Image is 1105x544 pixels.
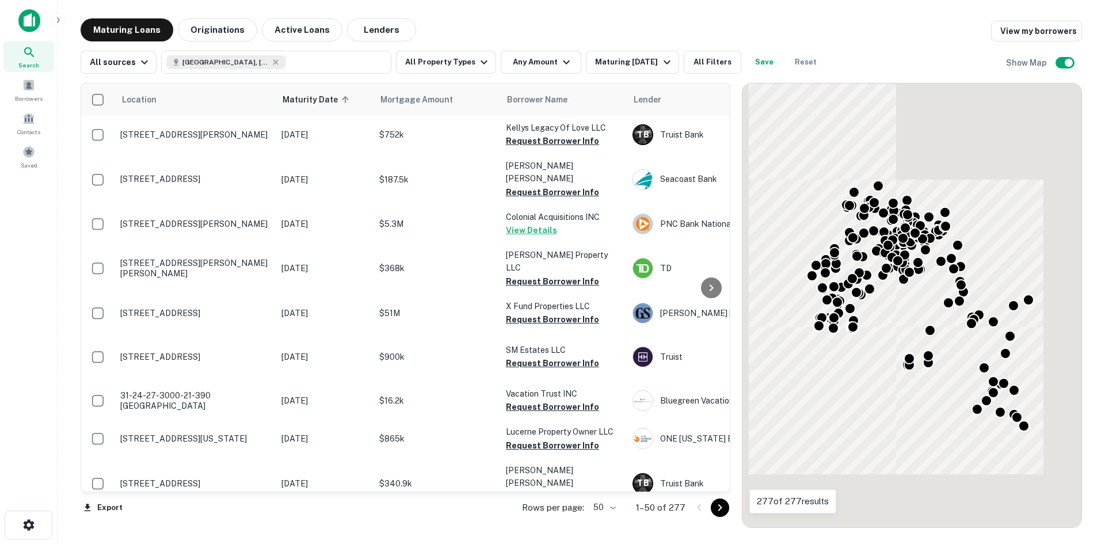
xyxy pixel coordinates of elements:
button: Request Borrower Info [506,356,599,370]
p: [DATE] [281,477,368,490]
button: [GEOGRAPHIC_DATA], [GEOGRAPHIC_DATA], [GEOGRAPHIC_DATA] [161,51,391,74]
p: $340.9k [379,477,494,490]
th: Lender [627,83,811,116]
div: 0 0 [742,83,1081,527]
div: Truist [632,347,805,367]
p: $900k [379,351,494,363]
p: [PERSON_NAME] [PERSON_NAME] [506,464,621,489]
button: Any Amount [501,51,581,74]
p: $5.3M [379,218,494,230]
th: Mortgage Amount [374,83,500,116]
img: picture [633,258,653,278]
img: picture [633,429,653,448]
div: ONE [US_STATE] Bank [632,428,805,449]
div: [PERSON_NAME] [PERSON_NAME] [632,303,805,324]
p: 277 of 277 results [757,494,829,508]
p: $368k [379,262,494,275]
div: Maturing [DATE] [595,55,673,69]
span: Borrowers [15,94,43,103]
p: Rows per page: [522,501,584,515]
p: X Fund Properties LLC [506,300,621,313]
span: Search [18,60,39,70]
button: All Filters [684,51,741,74]
button: Active Loans [262,18,342,41]
span: Location [121,93,157,106]
img: picture [633,170,653,189]
p: [DATE] [281,173,368,186]
div: Bluegreen Vacations [632,390,805,411]
p: [DATE] [281,351,368,363]
a: View my borrowers [991,21,1082,41]
h6: Show Map [1006,56,1049,69]
img: capitalize-icon.png [18,9,40,32]
a: Contacts [3,108,54,139]
p: [DATE] [281,307,368,319]
p: [DATE] [281,262,368,275]
button: Request Borrower Info [506,400,599,414]
button: All sources [81,51,157,74]
div: 50 [589,499,618,516]
p: $187.5k [379,173,494,186]
button: Request Borrower Info [506,134,599,148]
button: Request Borrower Info [506,185,599,199]
th: Location [115,83,276,116]
div: All sources [90,55,151,69]
p: [PERSON_NAME] Property LLC [506,249,621,274]
button: Request Borrower Info [506,439,599,452]
div: Truist Bank [632,473,805,494]
th: Borrower Name [500,83,627,116]
p: [DATE] [281,128,368,141]
p: $752k [379,128,494,141]
p: [DATE] [281,218,368,230]
span: Mortgage Amount [380,93,468,106]
div: Seacoast Bank [632,169,805,190]
p: [STREET_ADDRESS] [120,352,270,362]
div: PNC Bank National Association [632,214,805,234]
p: $16.2k [379,394,494,407]
p: [STREET_ADDRESS][PERSON_NAME] [120,130,270,140]
p: [PERSON_NAME] [PERSON_NAME] [506,159,621,185]
p: 31-24-27-3000-21-390 [GEOGRAPHIC_DATA] [120,390,270,411]
a: Saved [3,141,54,172]
div: Search [3,41,54,72]
img: picture [633,303,653,323]
p: [STREET_ADDRESS] [120,478,270,489]
p: Lucerne Property Owner LLC [506,425,621,438]
span: Saved [21,161,37,170]
p: [STREET_ADDRESS] [120,308,270,318]
button: Go to next page [711,499,729,517]
button: Originations [178,18,257,41]
button: Maturing Loans [81,18,173,41]
p: 1–50 of 277 [636,501,685,515]
p: SM Estates LLC [506,344,621,356]
p: T B [637,129,649,141]
span: [GEOGRAPHIC_DATA], [GEOGRAPHIC_DATA], [GEOGRAPHIC_DATA] [182,57,269,67]
button: Reset [787,51,824,74]
p: [STREET_ADDRESS][US_STATE] [120,433,270,444]
span: Contacts [17,127,40,136]
p: Vacation Trust INC [506,387,621,400]
a: Borrowers [3,74,54,105]
button: Request Borrower Info [506,313,599,326]
button: Save your search to get updates of matches that match your search criteria. [746,51,783,74]
p: [STREET_ADDRESS][PERSON_NAME][PERSON_NAME] [120,258,270,279]
p: Colonial Acquisitions INC [506,211,621,223]
button: Maturing [DATE] [586,51,679,74]
button: Request Borrower Info [506,489,599,503]
p: [STREET_ADDRESS] [120,174,270,184]
img: picture [633,391,653,410]
p: $51M [379,307,494,319]
div: Truist Bank [632,124,805,145]
p: [DATE] [281,432,368,445]
p: [DATE] [281,394,368,407]
p: T B [637,477,649,489]
iframe: Chat Widget [1047,452,1105,507]
span: Maturity Date [283,93,353,106]
p: $865k [379,432,494,445]
div: TD [632,258,805,279]
span: Lender [634,93,661,106]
